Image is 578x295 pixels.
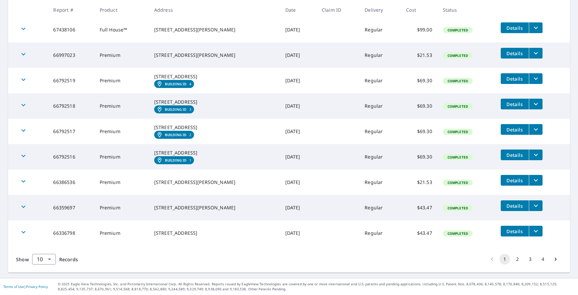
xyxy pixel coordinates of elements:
[154,52,275,59] div: [STREET_ADDRESS][PERSON_NAME]
[444,104,472,109] span: Completed
[48,144,94,170] td: 66792516
[525,254,536,265] button: Go to page 3
[512,254,523,265] button: Go to page 2
[58,282,575,292] p: © 2025 Eagle View Technologies, Inc. and Pictometry International Corp. All Rights Reserved. Repo...
[444,206,472,210] span: Completed
[94,195,149,220] td: Premium
[501,175,529,186] button: detailsBtn-66386536
[401,42,437,68] td: $21.53
[26,284,48,289] a: Privacy Policy
[32,250,56,269] div: 10
[505,203,525,209] span: Details
[94,119,149,144] td: Premium
[59,256,78,263] span: Records
[444,180,472,185] span: Completed
[505,177,525,184] span: Details
[505,76,525,82] span: Details
[401,220,437,246] td: $43.47
[94,220,149,246] td: Premium
[501,22,529,33] button: detailsBtn-67438106
[529,73,543,84] button: filesDropdownBtn-66792519
[280,195,316,220] td: [DATE]
[280,93,316,119] td: [DATE]
[401,68,437,93] td: $69.30
[48,17,94,42] td: 67438106
[48,119,94,144] td: 66792517
[154,150,275,156] div: [STREET_ADDRESS]
[94,170,149,195] td: Premium
[529,22,543,33] button: filesDropdownBtn-67438106
[501,150,529,160] button: detailsBtn-66792516
[3,284,24,289] a: Terms of Use
[444,155,472,160] span: Completed
[154,179,275,186] div: [STREET_ADDRESS][PERSON_NAME]
[359,220,401,246] td: Regular
[359,17,401,42] td: Regular
[165,133,187,137] em: Building ID
[154,124,275,131] div: [STREET_ADDRESS]
[48,195,94,220] td: 66359697
[165,82,187,86] em: Building ID
[529,124,543,135] button: filesDropdownBtn-66792517
[401,144,437,170] td: $69.30
[154,99,275,105] div: [STREET_ADDRESS]
[154,105,194,113] a: Building ID3
[359,144,401,170] td: Regular
[499,254,510,265] button: page 1
[359,195,401,220] td: Regular
[94,17,149,42] td: Full House™
[154,80,194,88] a: Building ID4
[401,17,437,42] td: $99.00
[529,175,543,186] button: filesDropdownBtn-66386536
[154,230,275,236] div: [STREET_ADDRESS]
[501,48,529,59] button: detailsBtn-66997023
[48,93,94,119] td: 66792518
[94,93,149,119] td: Premium
[401,93,437,119] td: $69.30
[48,170,94,195] td: 66386536
[280,68,316,93] td: [DATE]
[529,48,543,59] button: filesDropdownBtn-66997023
[529,200,543,211] button: filesDropdownBtn-66359697
[359,93,401,119] td: Regular
[154,156,194,164] a: Building ID1
[154,26,275,33] div: [STREET_ADDRESS][PERSON_NAME]
[444,231,472,236] span: Completed
[401,195,437,220] td: $43.47
[280,220,316,246] td: [DATE]
[505,50,525,57] span: Details
[444,129,472,134] span: Completed
[538,254,548,265] button: Go to page 4
[501,73,529,84] button: detailsBtn-66792519
[550,254,561,265] button: Go to next page
[505,101,525,107] span: Details
[529,99,543,109] button: filesDropdownBtn-66792518
[505,126,525,133] span: Details
[94,68,149,93] td: Premium
[501,99,529,109] button: detailsBtn-66792518
[154,204,275,211] div: [STREET_ADDRESS][PERSON_NAME]
[444,79,472,83] span: Completed
[444,28,472,32] span: Completed
[280,170,316,195] td: [DATE]
[359,170,401,195] td: Regular
[16,256,29,263] span: Show
[359,68,401,93] td: Regular
[32,254,56,265] div: Show 10 records
[48,42,94,68] td: 66997023
[280,119,316,144] td: [DATE]
[444,53,472,58] span: Completed
[94,144,149,170] td: Premium
[505,25,525,31] span: Details
[529,226,543,236] button: filesDropdownBtn-66336798
[401,170,437,195] td: $21.53
[165,107,187,111] em: Building ID
[154,73,275,80] div: [STREET_ADDRESS]
[280,17,316,42] td: [DATE]
[401,119,437,144] td: $69.30
[505,152,525,158] span: Details
[154,131,194,139] a: Building ID2
[529,150,543,160] button: filesDropdownBtn-66792516
[165,158,187,162] em: Building ID
[501,226,529,236] button: detailsBtn-66336798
